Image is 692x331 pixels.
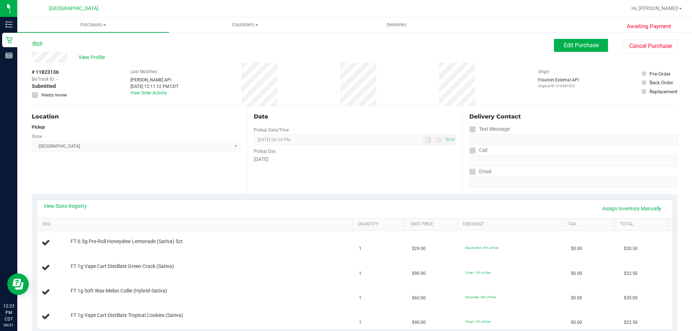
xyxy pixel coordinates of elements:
inline-svg: Retail [5,36,13,44]
label: Call [469,145,487,156]
span: $90.00 [412,319,426,326]
span: 75cart: 75% off line [465,271,491,274]
span: Customers [169,22,320,28]
span: $22.50 [624,270,638,277]
a: Quantity [358,222,402,227]
span: Needs review [41,92,67,98]
div: Date [254,112,456,121]
span: $60.00 [412,295,426,301]
button: Edit Purchase [554,39,608,52]
span: 1 [359,295,361,301]
span: Edit Purchase [564,42,599,49]
span: $0.00 [571,319,582,326]
div: [DATE] 12:11:12 PM CDT [130,83,178,90]
a: Purchases [17,17,169,32]
p: 12:23 PM CDT [3,303,14,322]
span: Deliveries [377,22,416,28]
span: Purchases [17,22,169,28]
a: Unit Price [411,222,454,227]
iframe: Resource center [7,273,29,295]
label: Store [32,133,42,140]
label: Pickup Date/Time [254,127,289,133]
div: Location [32,112,240,121]
a: Customers [169,17,321,32]
label: Email [469,166,491,177]
a: Assign Inventory Manually [598,202,666,215]
label: Pickup Day [254,148,276,155]
div: Back Order [649,79,673,86]
inline-svg: Reports [5,52,13,59]
strong: Pickup [32,125,45,130]
input: Format: (999) 999-9999 [469,134,678,145]
span: View Profile [79,54,107,61]
label: Text Message [469,124,510,134]
div: Pre-Order [649,70,671,77]
span: BioTrack ID: [32,76,55,82]
a: Deliveries [321,17,473,32]
span: FT 1g Soft Wax Melon Collie (Hybrid-Sativa) [71,287,167,294]
span: 30preroll5ct: 30% off line [465,246,498,250]
a: View State Registry [44,202,87,210]
span: $20.30 [624,245,638,252]
span: FT 1g Vape Cart Distillate Tropical Cookies (Sativa) [71,312,183,319]
div: [DATE] [254,156,456,163]
span: $22.50 [624,319,638,326]
inline-svg: Inventory [5,21,13,28]
span: 75cart: 75% off line [465,320,491,323]
span: $0.00 [571,245,582,252]
p: 08/21 [3,322,14,328]
span: FT 1g Vape Cart Distillate Green Crack (Sativa) [71,263,174,270]
div: [PERSON_NAME] API [130,77,178,83]
a: Back [32,41,43,46]
label: Origin [538,68,550,75]
span: 1 [359,245,361,252]
div: Delivery Contact [469,112,678,121]
span: [GEOGRAPHIC_DATA] [49,5,98,12]
a: Tax [568,222,612,227]
span: 50monthly: 50% off line [465,295,496,299]
span: 1 [359,319,361,326]
a: Discount [463,222,559,227]
span: $29.00 [412,245,426,252]
span: $30.00 [624,295,638,301]
a: View Order Activity [130,90,167,95]
span: # 11823136 [32,68,59,76]
span: $0.00 [571,270,582,277]
div: Flourish External API [538,77,579,89]
span: FT 0.5g Pre-Roll Honeydew Lemonade (Sativa) 5ct [71,238,183,245]
span: 1 [359,270,361,277]
span: Awaiting Payment [627,22,671,31]
p: Original ID: 316387322 [538,83,579,89]
span: $90.00 [412,270,426,277]
button: Cancel Purchase [624,39,678,53]
div: Replacement [649,88,677,95]
label: Last Modified [130,68,157,75]
a: Total [620,222,664,227]
input: Format: (999) 999-9999 [469,156,678,166]
span: Hi, [PERSON_NAME]! [631,5,678,11]
span: - [57,76,58,82]
a: SKU [43,222,349,227]
span: Submitted [32,82,56,90]
span: $0.00 [571,295,582,301]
